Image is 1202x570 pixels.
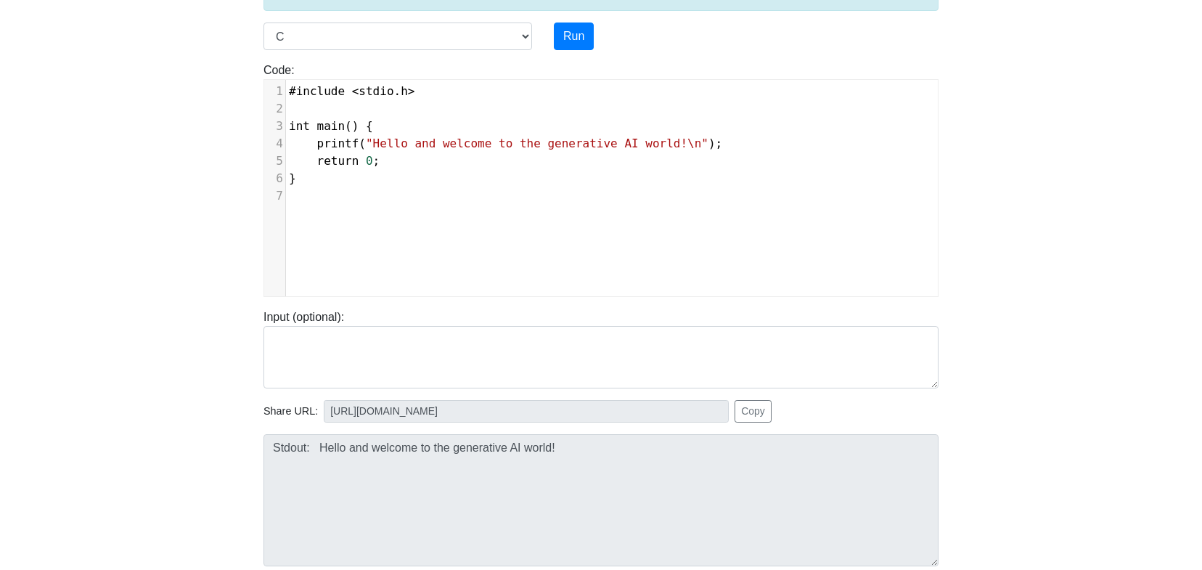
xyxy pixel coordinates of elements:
span: ; [289,154,380,168]
div: Code: [253,62,949,297]
span: main [317,119,346,133]
span: printf [317,137,359,150]
div: 5 [264,152,285,170]
span: return [317,154,359,168]
div: 4 [264,135,285,152]
span: . [289,84,415,98]
span: } [289,171,296,185]
span: () { [289,119,373,133]
span: h [401,84,408,98]
span: #include [289,84,345,98]
span: stdio [359,84,393,98]
div: 3 [264,118,285,135]
span: 0 [366,154,373,168]
button: Copy [735,400,772,423]
input: No share available yet [324,400,729,423]
span: > [408,84,415,98]
div: 1 [264,83,285,100]
div: 7 [264,187,285,205]
span: < [352,84,359,98]
div: Input (optional): [253,309,949,388]
div: 2 [264,100,285,118]
span: ( ); [289,137,722,150]
span: int [289,119,310,133]
button: Run [554,23,594,50]
span: Share URL: [263,404,318,420]
span: "Hello and welcome to the generative AI world!\n" [366,137,708,150]
div: 6 [264,170,285,187]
